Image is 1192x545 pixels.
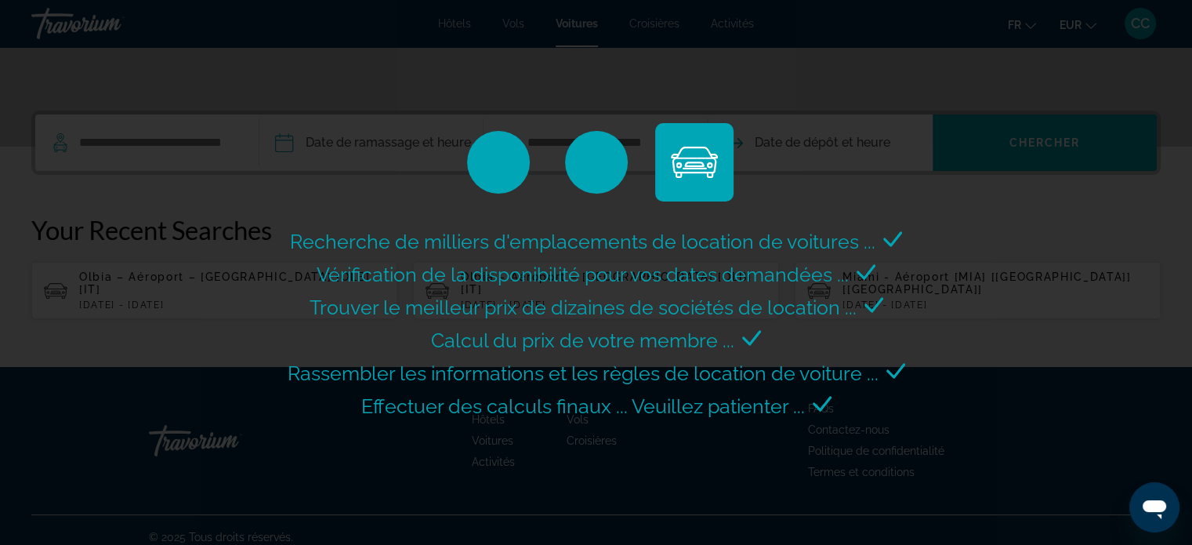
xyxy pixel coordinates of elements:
span: Calcul du prix de votre membre ... [431,329,734,352]
span: Trouver le meilleur prix de dizaines de sociétés de location ... [310,296,857,319]
span: Recherche de milliers d'emplacements de location de voitures ... [290,230,875,253]
span: Rassembler les informations et les règles de location de voiture ... [288,362,879,385]
span: Vérification de la disponibilité pour vos dates demandées ... [317,263,849,286]
iframe: Bouton de lancement de la fenêtre de messagerie [1129,482,1179,532]
span: Effectuer des calculs finaux ... Veuillez patienter ... [361,394,805,418]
